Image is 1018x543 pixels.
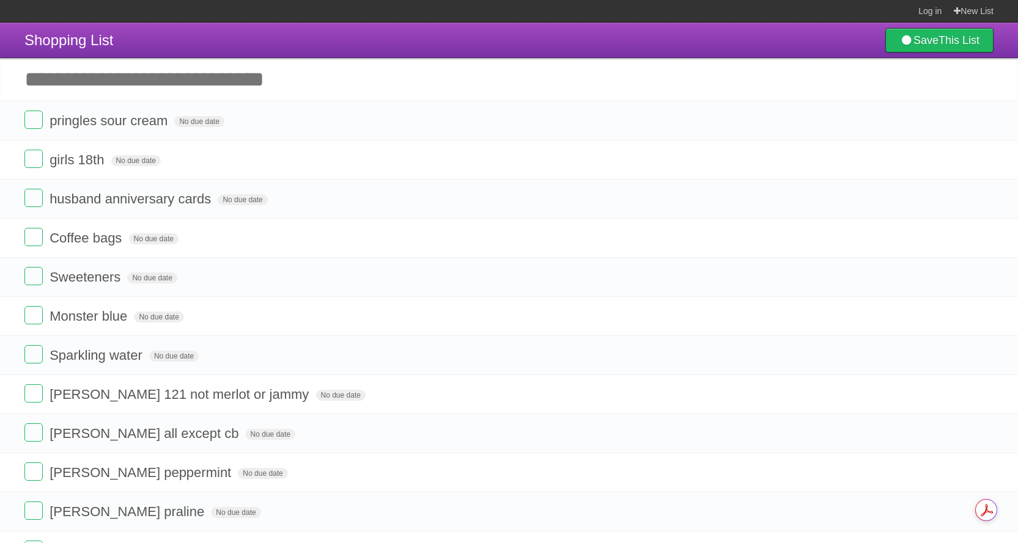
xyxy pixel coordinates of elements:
label: Done [24,345,43,363]
label: Done [24,423,43,442]
span: No due date [134,312,183,323]
label: Done [24,150,43,168]
label: Done [24,501,43,520]
span: No due date [127,272,177,283]
span: No due date [174,116,224,127]
span: No due date [316,390,366,401]
a: SaveThis List [885,28,994,53]
span: Monster blue [50,308,130,324]
span: [PERSON_NAME] peppermint [50,465,234,480]
span: [PERSON_NAME] all except cb [50,426,242,441]
label: Done [24,189,43,207]
label: Done [24,111,43,129]
span: No due date [211,507,260,518]
span: No due date [218,194,267,205]
label: Done [24,462,43,481]
span: husband anniversary cards [50,191,214,206]
span: Shopping List [24,32,113,48]
span: [PERSON_NAME] 121 not merlot or jammy [50,387,312,402]
label: Done [24,306,43,324]
label: Done [24,228,43,246]
b: This List [939,34,979,46]
span: Sweeteners [50,269,124,285]
label: Done [24,384,43,403]
span: [PERSON_NAME] praline [50,504,207,519]
span: No due date [246,429,295,440]
span: pringles sour cream [50,113,171,128]
span: girls 18th [50,152,107,167]
span: Sparkling water [50,348,146,363]
span: No due date [238,468,287,479]
label: Done [24,267,43,285]
span: No due date [111,155,161,166]
span: Coffee bags [50,230,125,246]
span: No due date [129,233,179,244]
span: No due date [149,351,199,362]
